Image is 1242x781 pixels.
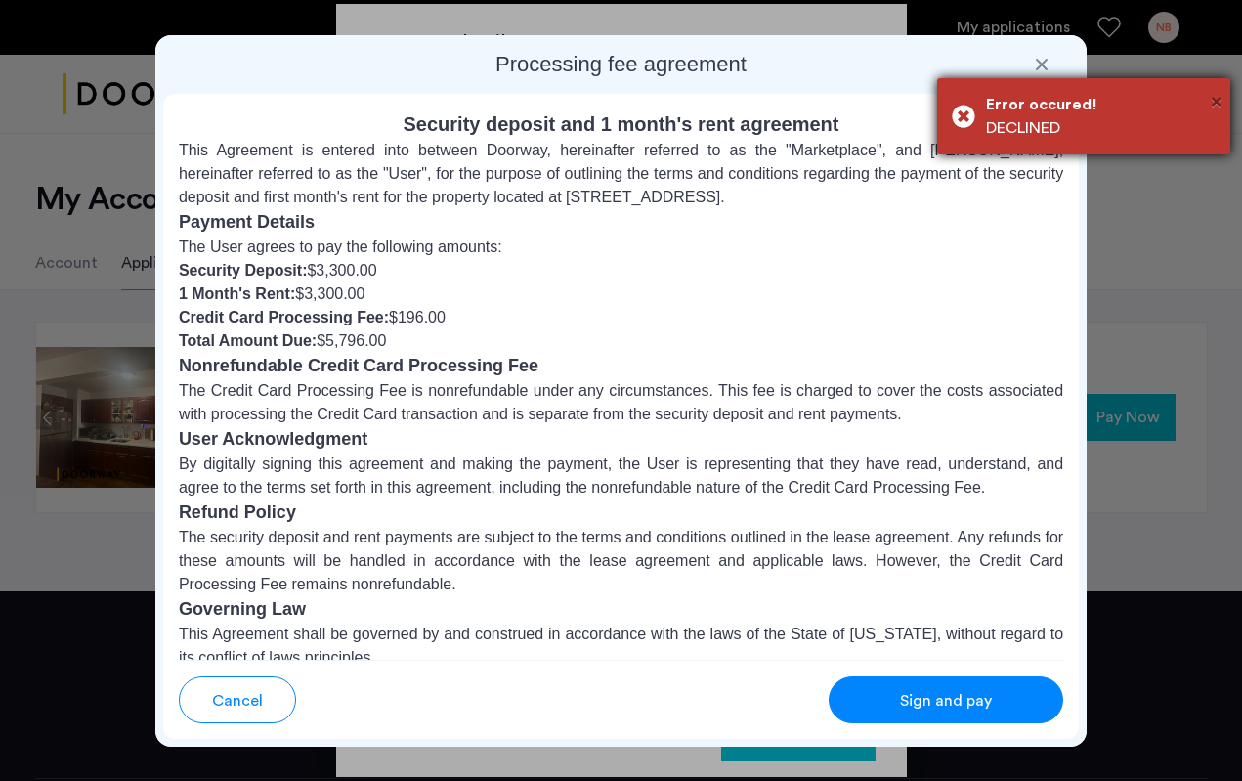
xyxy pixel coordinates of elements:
[179,285,295,302] strong: 1 Month's Rent:
[212,689,263,713] span: Cancel
[179,282,1063,306] li: $3,300.00
[179,332,317,349] strong: Total Amount Due:
[179,499,1063,526] h3: Refund Policy
[179,109,1063,139] h2: Security deposit and 1 month's rent agreement
[179,676,296,723] button: button
[1211,92,1221,111] span: ×
[1211,87,1221,116] button: Close
[179,209,1063,236] h3: Payment Details
[179,526,1063,596] p: The security deposit and rent payments are subject to the terms and conditions outlined in the le...
[986,93,1216,116] div: Error occured!
[829,676,1063,723] button: button
[179,259,1063,282] li: $3,300.00
[179,379,1063,426] p: The Credit Card Processing Fee is nonrefundable under any circumstances. This fee is charged to c...
[179,623,1063,670] p: This Agreement shall be governed by and construed in accordance with the laws of the State of [US...
[986,116,1216,140] div: DECLINED
[179,309,389,325] strong: Credit Card Processing Fee:
[900,689,992,713] span: Sign and pay
[179,329,1063,353] li: $5,796.00
[179,596,1063,623] h3: Governing Law
[179,262,308,279] strong: Security Deposit:
[179,353,1063,379] h3: Nonrefundable Credit Card Processing Fee
[179,306,1063,329] li: $196.00
[179,453,1063,499] p: By digitally signing this agreement and making the payment, the User is representing that they ha...
[179,426,1063,453] h3: User Acknowledgment
[179,236,1063,259] p: The User agrees to pay the following amounts:
[163,51,1079,78] h2: Processing fee agreement
[179,139,1063,209] p: This Agreement is entered into between Doorway, hereinafter referred to as the "Marketplace", and...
